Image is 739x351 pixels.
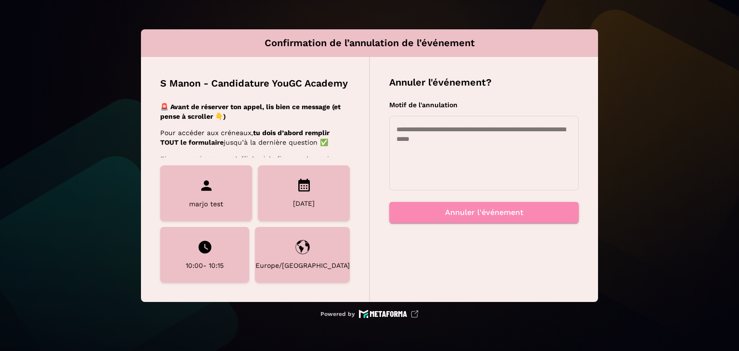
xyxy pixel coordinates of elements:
button: Annuler l'événement [389,202,579,223]
img: logo [359,310,419,318]
p: S Manon - Candidature YouGC Academy [160,76,348,90]
strong: 🚨 Avant de réserver ton appel, lis bien ce message (et pense à scroller 👇) [160,103,341,120]
p: Europe/[GEOGRAPHIC_DATA] [255,261,350,270]
p: Powered by [320,310,355,318]
p: Confirmation de l’annulation de l’événement [265,37,475,49]
p: Motif de l'annulation [389,100,579,110]
a: Powered by [320,310,419,318]
p: marjo test [189,199,223,209]
h5: Annuler l'événement? [389,76,579,89]
p: 10:00 - 10:15 [186,261,224,270]
p: Si aucun créneau ne s’affiche à la fin, pas de panique : [160,154,347,163]
p: Pour accéder aux créneaux, jusqu’à la dernière question ✅ [160,128,347,147]
p: [DATE] [293,199,315,209]
strong: tu dois d’abord remplir TOUT le formulaire [160,129,330,146]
